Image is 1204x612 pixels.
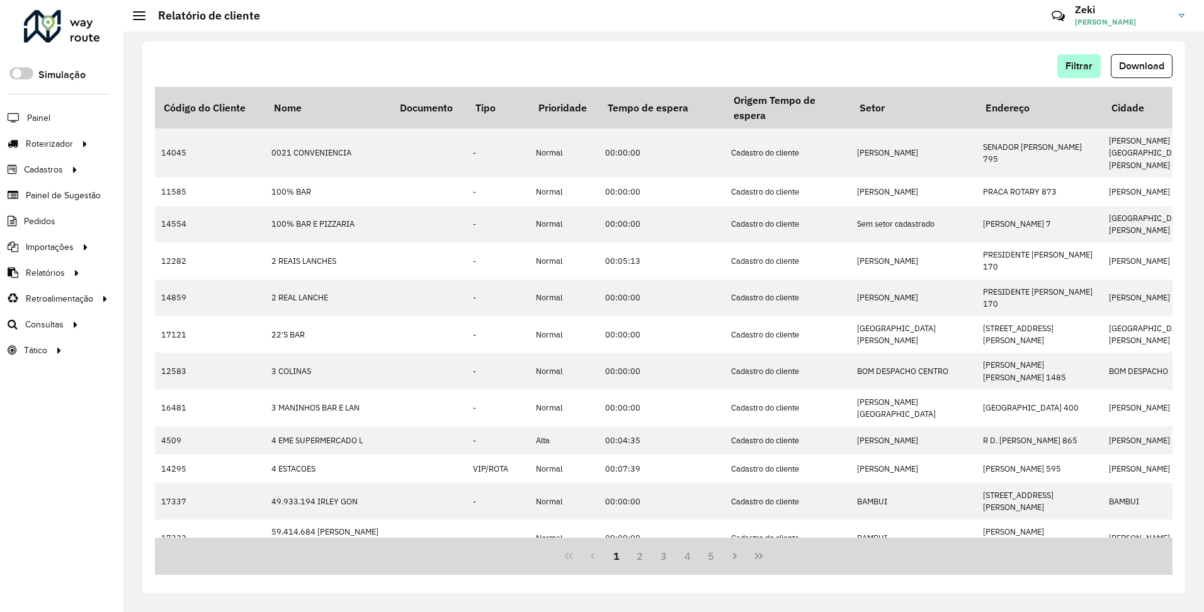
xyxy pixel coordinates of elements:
[155,455,265,483] td: 14295
[851,178,977,206] td: [PERSON_NAME]
[599,316,725,353] td: 00:00:00
[24,215,55,228] span: Pedidos
[467,206,530,242] td: -
[155,206,265,242] td: 14554
[530,128,599,178] td: Normal
[599,353,725,389] td: 00:00:00
[1065,60,1093,71] span: Filtrar
[530,178,599,206] td: Normal
[599,483,725,519] td: 00:00:00
[851,128,977,178] td: [PERSON_NAME]
[530,242,599,279] td: Normal
[265,178,391,206] td: 100% BAR
[851,426,977,455] td: [PERSON_NAME]
[155,519,265,556] td: 17332
[723,544,747,568] button: Next Page
[1075,4,1169,16] h3: Zeki
[725,178,851,206] td: Cadastro do cliente
[530,426,599,455] td: Alta
[155,87,265,128] th: Código do Cliente
[676,544,700,568] button: 4
[265,353,391,389] td: 3 COLINAS
[467,390,530,426] td: -
[265,390,391,426] td: 3 MANINHOS BAR E LAN
[530,206,599,242] td: Normal
[1111,54,1173,78] button: Download
[599,455,725,483] td: 00:07:39
[155,316,265,353] td: 17121
[467,242,530,279] td: -
[265,280,391,316] td: 2 REAL LANCHE
[725,483,851,519] td: Cadastro do cliente
[391,87,467,128] th: Documento
[1045,3,1072,30] a: Contato Rápido
[725,426,851,455] td: Cadastro do cliente
[26,137,73,150] span: Roteirizador
[530,280,599,316] td: Normal
[1057,54,1101,78] button: Filtrar
[265,426,391,455] td: 4 EME SUPERMERCADO L
[977,280,1103,316] td: PRESIDENTE [PERSON_NAME] 170
[530,353,599,389] td: Normal
[27,111,50,125] span: Painel
[25,318,64,331] span: Consultas
[24,344,47,357] span: Tático
[467,455,530,483] td: VIP/ROTA
[599,242,725,279] td: 00:05:13
[725,519,851,556] td: Cadastro do cliente
[530,316,599,353] td: Normal
[725,280,851,316] td: Cadastro do cliente
[599,390,725,426] td: 00:00:00
[155,178,265,206] td: 11585
[530,483,599,519] td: Normal
[977,455,1103,483] td: [PERSON_NAME] 595
[467,426,530,455] td: -
[977,519,1103,556] td: [PERSON_NAME][STREET_ADDRESS]
[155,128,265,178] td: 14045
[628,544,652,568] button: 2
[26,241,74,254] span: Importações
[977,87,1103,128] th: Endereço
[977,128,1103,178] td: SENADOR [PERSON_NAME] 795
[725,206,851,242] td: Cadastro do cliente
[599,519,725,556] td: 00:00:00
[24,163,63,176] span: Cadastros
[851,455,977,483] td: [PERSON_NAME]
[851,280,977,316] td: [PERSON_NAME]
[851,206,977,242] td: Sem setor cadastrado
[265,242,391,279] td: 2 REAIS LANCHES
[725,128,851,178] td: Cadastro do cliente
[700,544,724,568] button: 5
[977,353,1103,389] td: [PERSON_NAME] [PERSON_NAME] 1485
[605,544,628,568] button: 1
[599,280,725,316] td: 00:00:00
[265,206,391,242] td: 100% BAR E PIZZARIA
[467,128,530,178] td: -
[599,206,725,242] td: 00:00:00
[530,519,599,556] td: Normal
[725,242,851,279] td: Cadastro do cliente
[725,390,851,426] td: Cadastro do cliente
[725,316,851,353] td: Cadastro do cliente
[851,87,977,128] th: Setor
[851,316,977,353] td: [GEOGRAPHIC_DATA][PERSON_NAME]
[599,178,725,206] td: 00:00:00
[467,280,530,316] td: -
[977,426,1103,455] td: R D. [PERSON_NAME] 865
[155,353,265,389] td: 12583
[851,353,977,389] td: BOM DESPACHO CENTRO
[265,128,391,178] td: 0021 CONVENIENCIA
[599,87,725,128] th: Tempo de espera
[265,455,391,483] td: 4 ESTACOES
[265,316,391,353] td: 22'S BAR
[747,544,771,568] button: Last Page
[265,87,391,128] th: Nome
[155,483,265,519] td: 17337
[851,390,977,426] td: [PERSON_NAME][GEOGRAPHIC_DATA]
[1075,16,1169,28] span: [PERSON_NAME]
[155,426,265,455] td: 4509
[467,316,530,353] td: -
[530,87,599,128] th: Prioridade
[265,519,391,556] td: 59.414.684 [PERSON_NAME] APA
[977,178,1103,206] td: PRACA ROTARY 873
